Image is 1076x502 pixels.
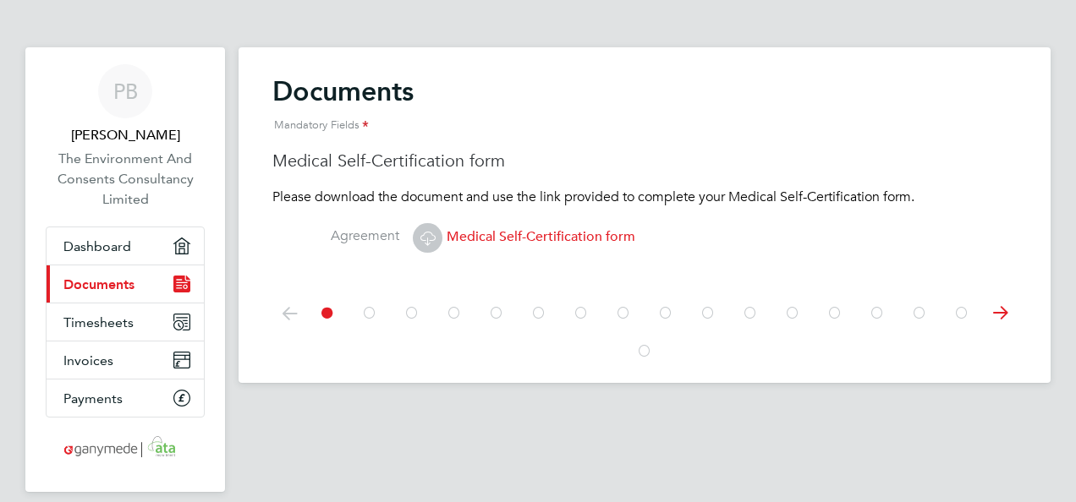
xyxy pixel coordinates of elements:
[272,227,399,245] label: Agreement
[63,276,134,292] span: Documents
[63,238,131,254] span: Dashboard
[272,188,1017,206] p: Please download the document and use the link provided to complete your Medical Self-Certificatio...
[272,74,1017,143] h2: Documents
[47,227,204,265] a: Dashboard
[46,125,205,145] span: Peter Broomhead
[47,265,204,303] a: Documents
[47,379,204,417] a: Payments
[59,434,192,461] img: ganymedesolutions-logo-retina.png
[63,314,134,330] span: Timesheets
[63,352,113,368] span: Invoices
[46,64,205,145] a: PB[PERSON_NAME]
[272,108,1017,143] div: Mandatory Fields
[272,150,1017,172] h3: Medical Self-Certification form
[63,390,123,407] span: Payments
[413,228,635,245] span: Medical Self-Certification form
[113,80,138,102] span: PB
[47,303,204,341] a: Timesheets
[47,341,204,379] a: Invoices
[46,149,205,210] a: The Environment And Consents Consultancy Limited
[25,47,225,492] nav: Main navigation
[46,434,205,461] a: Go to home page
